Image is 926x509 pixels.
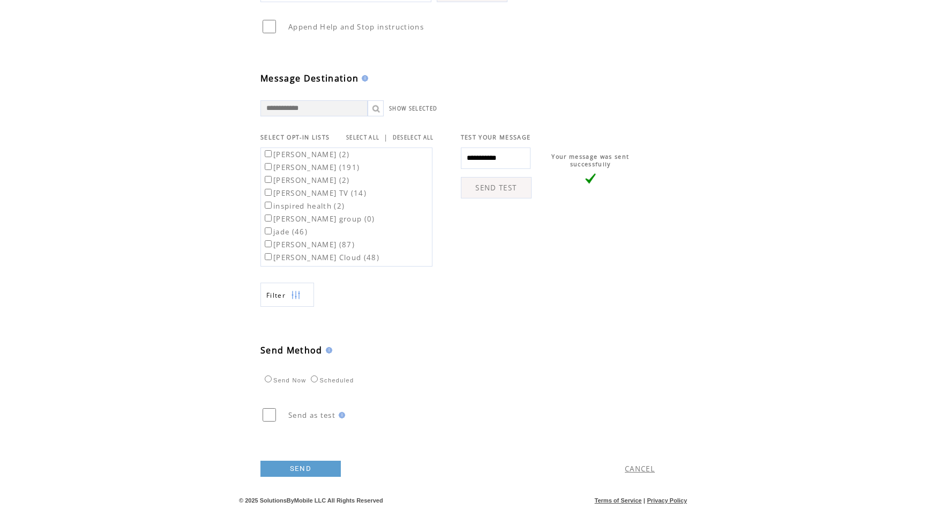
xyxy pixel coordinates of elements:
[311,375,318,382] input: Scheduled
[291,283,301,307] img: filters.png
[262,377,306,383] label: Send Now
[644,497,645,504] span: |
[239,497,383,504] span: © 2025 SolutionsByMobile LLC All Rights Reserved
[265,240,272,247] input: [PERSON_NAME] (87)
[260,134,330,141] span: SELECT OPT-IN LISTS
[265,150,272,157] input: [PERSON_NAME] (2)
[308,377,354,383] label: Scheduled
[263,214,375,224] label: [PERSON_NAME] group (0)
[265,253,272,260] input: [PERSON_NAME] Cloud (48)
[288,22,424,32] span: Append Help and Stop instructions
[263,265,349,275] label: Juneteenthatl (551)
[263,188,367,198] label: [PERSON_NAME] TV (14)
[346,134,379,141] a: SELECT ALL
[266,291,286,300] span: Show filters
[263,201,345,211] label: inspired health (2)
[288,410,335,420] span: Send as test
[265,202,272,209] input: inspired health (2)
[265,227,272,234] input: jade (46)
[260,344,323,356] span: Send Method
[265,189,272,196] input: [PERSON_NAME] TV (14)
[323,347,332,353] img: help.gif
[393,134,434,141] a: DESELECT ALL
[265,215,272,222] input: [PERSON_NAME] group (0)
[585,173,596,184] img: vLarge.png
[263,253,379,262] label: [PERSON_NAME] Cloud (48)
[595,497,642,504] a: Terms of Service
[265,163,272,170] input: [PERSON_NAME] (191)
[263,163,360,172] label: [PERSON_NAME] (191)
[551,153,629,168] span: Your message was sent successfully
[389,105,437,112] a: SHOW SELECTED
[384,132,388,142] span: |
[260,283,314,307] a: Filter
[263,150,350,159] label: [PERSON_NAME] (2)
[461,134,531,141] span: TEST YOUR MESSAGE
[461,177,532,198] a: SEND TEST
[263,240,355,249] label: [PERSON_NAME] (87)
[263,175,350,185] label: [PERSON_NAME] (2)
[260,72,359,84] span: Message Destination
[265,176,272,183] input: [PERSON_NAME] (2)
[625,464,655,474] a: CANCEL
[335,412,345,418] img: help.gif
[647,497,687,504] a: Privacy Policy
[260,461,341,477] a: SEND
[263,227,308,237] label: jade (46)
[359,75,368,82] img: help.gif
[265,375,272,382] input: Send Now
